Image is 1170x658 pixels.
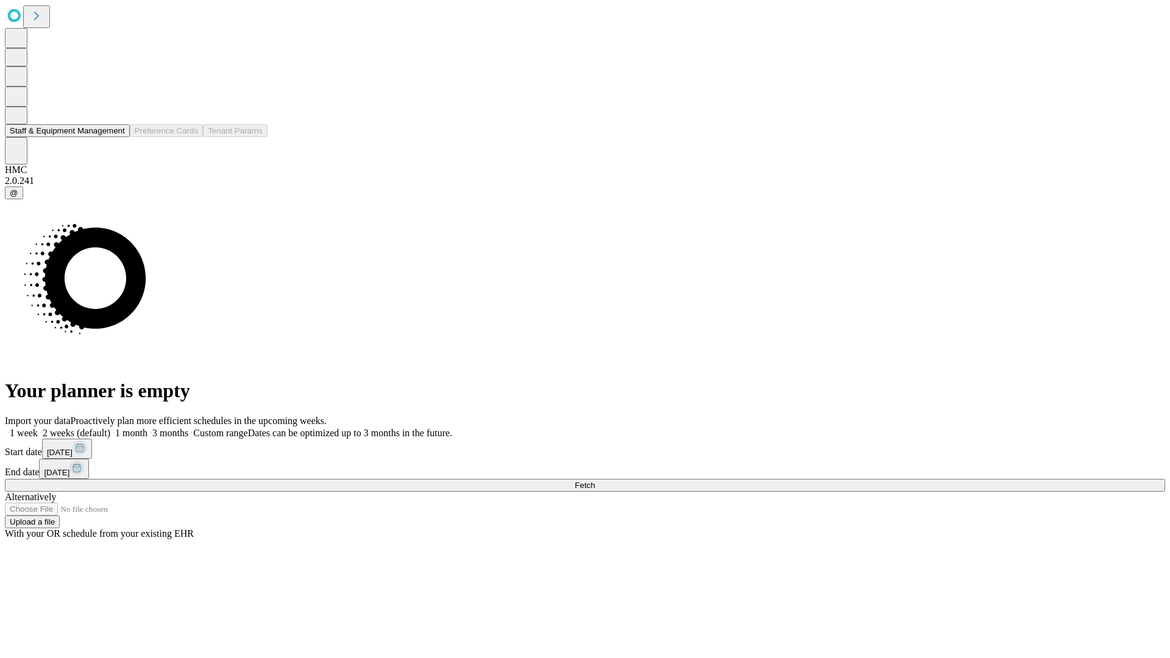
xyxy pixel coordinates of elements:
span: Custom range [193,428,247,438]
h1: Your planner is empty [5,380,1165,402]
span: Fetch [575,481,595,490]
span: Alternatively [5,492,56,502]
span: 1 week [10,428,38,438]
div: 2.0.241 [5,175,1165,186]
span: Proactively plan more efficient schedules in the upcoming weeks. [71,416,327,426]
span: 1 month [115,428,147,438]
button: Upload a file [5,515,60,528]
button: Preference Cards [130,124,203,137]
span: Dates can be optimized up to 3 months in the future. [248,428,452,438]
span: 3 months [152,428,188,438]
span: 2 weeks (default) [43,428,110,438]
button: [DATE] [42,439,92,459]
button: [DATE] [39,459,89,479]
button: Tenant Params [203,124,268,137]
button: Staff & Equipment Management [5,124,130,137]
div: HMC [5,164,1165,175]
span: [DATE] [47,448,73,457]
div: End date [5,459,1165,479]
span: @ [10,188,18,197]
span: With your OR schedule from your existing EHR [5,528,194,539]
span: [DATE] [44,468,69,477]
span: Import your data [5,416,71,426]
button: @ [5,186,23,199]
button: Fetch [5,479,1165,492]
div: Start date [5,439,1165,459]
